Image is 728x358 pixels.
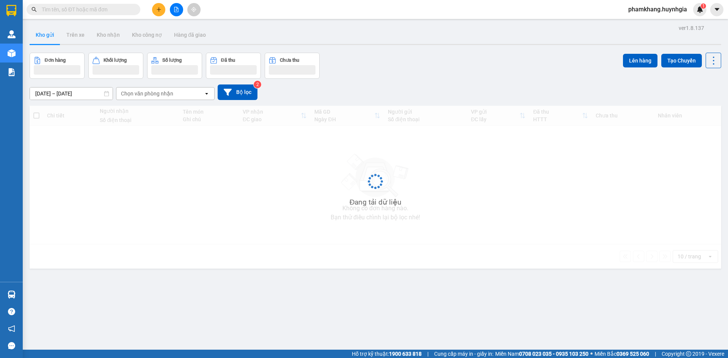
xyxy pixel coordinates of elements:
span: Cung cấp máy in - giấy in: [434,350,493,358]
button: file-add [170,3,183,16]
span: message [8,342,15,349]
div: ver 1.8.137 [679,24,704,32]
div: Chọn văn phòng nhận [121,90,173,97]
input: Tìm tên, số ĐT hoặc mã đơn [42,5,131,14]
span: search [31,7,37,12]
strong: 1900 633 818 [389,351,422,357]
sup: 1 [701,3,706,9]
span: question-circle [8,308,15,315]
span: Miền Bắc [595,350,649,358]
button: caret-down [710,3,723,16]
button: Số lượng [147,53,202,79]
button: Lên hàng [623,54,657,67]
img: warehouse-icon [8,49,16,57]
img: warehouse-icon [8,30,16,38]
button: Kho công nợ [126,26,168,44]
strong: 0708 023 035 - 0935 103 250 [519,351,588,357]
span: plus [156,7,162,12]
span: file-add [174,7,179,12]
div: Đang tải dữ liệu [350,197,402,208]
button: plus [152,3,165,16]
button: Hàng đã giao [168,26,212,44]
div: Số lượng [162,58,182,63]
button: Tạo Chuyến [661,54,702,67]
button: Trên xe [60,26,91,44]
img: icon-new-feature [697,6,703,13]
input: Select a date range. [30,88,113,100]
span: ⚪️ [590,352,593,355]
button: Bộ lọc [218,84,257,100]
span: phamkhang.huynhgia [622,5,693,14]
span: caret-down [714,6,720,13]
button: aim [187,3,201,16]
button: Khối lượng [88,53,143,79]
span: | [427,350,428,358]
svg: open [204,91,210,97]
div: Đơn hàng [45,58,66,63]
div: Khối lượng [104,58,127,63]
img: solution-icon [8,68,16,76]
span: 1 [702,3,704,9]
span: copyright [686,351,691,356]
span: | [655,350,656,358]
span: Miền Nam [495,350,588,358]
span: Hỗ trợ kỹ thuật: [352,350,422,358]
button: Kho gửi [30,26,60,44]
img: logo-vxr [6,5,16,16]
div: Đã thu [221,58,235,63]
button: Chưa thu [265,53,320,79]
button: Đơn hàng [30,53,85,79]
div: Chưa thu [280,58,299,63]
span: notification [8,325,15,332]
sup: 2 [254,81,261,88]
span: aim [191,7,196,12]
button: Đã thu [206,53,261,79]
strong: 0369 525 060 [617,351,649,357]
button: Kho nhận [91,26,126,44]
img: warehouse-icon [8,291,16,299]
